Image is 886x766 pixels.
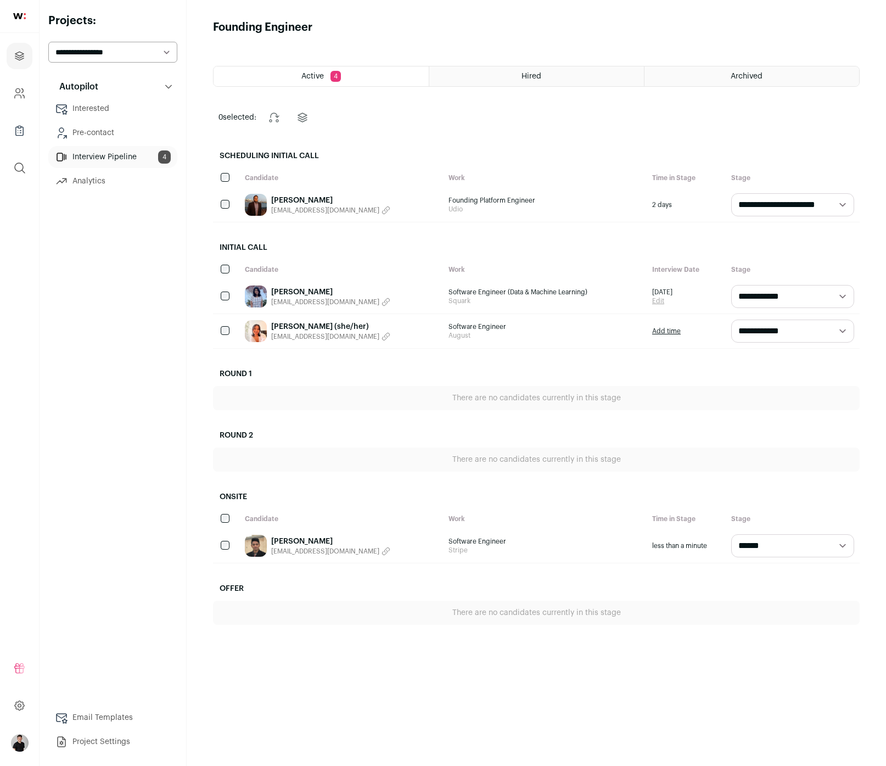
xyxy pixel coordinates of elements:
[330,71,341,82] span: 4
[271,195,390,206] a: [PERSON_NAME]
[11,734,29,752] button: Open dropdown
[271,298,379,306] span: [EMAIL_ADDRESS][DOMAIN_NAME]
[271,298,390,306] button: [EMAIL_ADDRESS][DOMAIN_NAME]
[213,601,860,625] div: There are no candidates currently in this stage
[271,332,390,341] button: [EMAIL_ADDRESS][DOMAIN_NAME]
[448,288,641,297] span: Software Engineer (Data & Machine Learning)
[271,206,379,215] span: [EMAIL_ADDRESS][DOMAIN_NAME]
[245,194,267,216] img: e59072dfa74a0bf609588b636be8e48e6baf301335704f27e16f228044457545.jpg
[731,72,762,80] span: Archived
[245,320,267,342] img: 7fce3e6ebda233e1a501e187b3f3d5bab5d0e78ed05985a92f2656220ac80136.jpg
[443,260,647,279] div: Work
[443,509,647,529] div: Work
[158,150,171,164] span: 4
[245,286,267,307] img: 3ddf1e932844a3c6310443eae5cfd43645fc8ab8917adf5aeda5b5323948b865.jpg
[726,509,860,529] div: Stage
[213,423,860,448] h2: Round 2
[48,146,177,168] a: Interview Pipeline4
[726,168,860,188] div: Stage
[647,529,726,563] div: less than a minute
[239,168,443,188] div: Candidate
[448,297,641,305] span: Squark
[213,485,860,509] h2: Onsite
[448,546,641,555] span: Stripe
[213,236,860,260] h2: Initial Call
[48,731,177,753] a: Project Settings
[11,734,29,752] img: 19277569-medium_jpg
[245,535,267,557] img: 2a3e64fd171a2c4fe2ddc84dc1fe82e7f0a0166375c1483c5551787aedebde68.jpg
[429,66,644,86] a: Hired
[48,707,177,729] a: Email Templates
[271,547,390,556] button: [EMAIL_ADDRESS][DOMAIN_NAME]
[7,118,32,144] a: Company Lists
[213,20,312,35] h1: Founding Engineer
[448,537,641,546] span: Software Engineer
[647,260,726,279] div: Interview Date
[213,448,860,472] div: There are no candidates currently in this stage
[443,168,647,188] div: Work
[13,13,26,19] img: wellfound-shorthand-0d5821cbd27db2630d0214b213865d53afaa358527fdda9d0ea32b1df1b89c2c.svg
[48,13,177,29] h2: Projects:
[647,168,726,188] div: Time in Stage
[53,80,98,93] p: Autopilot
[213,577,860,601] h2: Offer
[271,321,390,332] a: [PERSON_NAME] (she/her)
[48,76,177,98] button: Autopilot
[271,287,390,298] a: [PERSON_NAME]
[218,114,223,121] span: 0
[644,66,859,86] a: Archived
[239,260,443,279] div: Candidate
[213,144,860,168] h2: Scheduling Initial Call
[271,547,379,556] span: [EMAIL_ADDRESS][DOMAIN_NAME]
[218,112,256,123] span: selected:
[48,170,177,192] a: Analytics
[448,322,641,331] span: Software Engineer
[213,362,860,386] h2: Round 1
[652,297,672,305] a: Edit
[239,509,443,529] div: Candidate
[271,332,379,341] span: [EMAIL_ADDRESS][DOMAIN_NAME]
[652,288,672,297] span: [DATE]
[48,98,177,120] a: Interested
[271,206,390,215] button: [EMAIL_ADDRESS][DOMAIN_NAME]
[647,509,726,529] div: Time in Stage
[652,327,681,336] a: Add time
[647,188,726,222] div: 2 days
[448,205,641,214] span: Udio
[448,196,641,205] span: Founding Platform Engineer
[213,386,860,410] div: There are no candidates currently in this stage
[7,43,32,69] a: Projects
[48,122,177,144] a: Pre-contact
[521,72,541,80] span: Hired
[726,260,860,279] div: Stage
[301,72,324,80] span: Active
[448,331,641,340] span: August
[7,80,32,107] a: Company and ATS Settings
[271,536,390,547] a: [PERSON_NAME]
